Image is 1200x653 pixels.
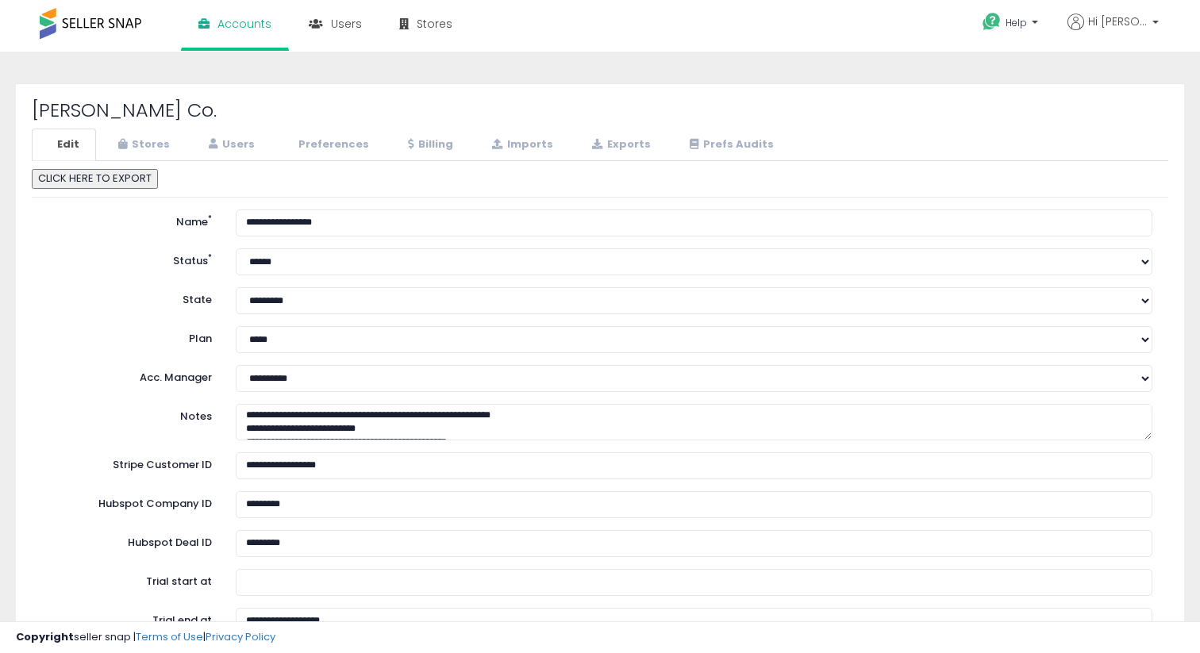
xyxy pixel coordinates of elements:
[206,629,275,644] a: Privacy Policy
[136,629,203,644] a: Terms of Use
[98,129,187,161] a: Stores
[1006,16,1027,29] span: Help
[32,169,158,189] button: CLICK HERE TO EXPORT
[387,129,470,161] a: Billing
[36,287,224,308] label: State
[36,209,224,230] label: Name
[417,16,452,32] span: Stores
[16,629,74,644] strong: Copyright
[32,129,96,161] a: Edit
[669,129,790,161] a: Prefs Audits
[36,452,224,473] label: Stripe Customer ID
[982,12,1002,32] i: Get Help
[36,404,224,424] label: Notes
[36,569,224,590] label: Trial start at
[571,129,667,161] a: Exports
[273,129,386,161] a: Preferences
[36,491,224,512] label: Hubspot Company ID
[36,365,224,386] label: Acc. Manager
[188,129,271,161] a: Users
[36,608,224,628] label: Trial end at
[1088,13,1148,29] span: Hi [PERSON_NAME]
[1067,13,1159,49] a: Hi [PERSON_NAME]
[16,630,275,645] div: seller snap | |
[217,16,271,32] span: Accounts
[331,16,362,32] span: Users
[471,129,570,161] a: Imports
[36,248,224,269] label: Status
[32,100,1168,121] h2: [PERSON_NAME] Co.
[36,326,224,347] label: Plan
[36,530,224,551] label: Hubspot Deal ID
